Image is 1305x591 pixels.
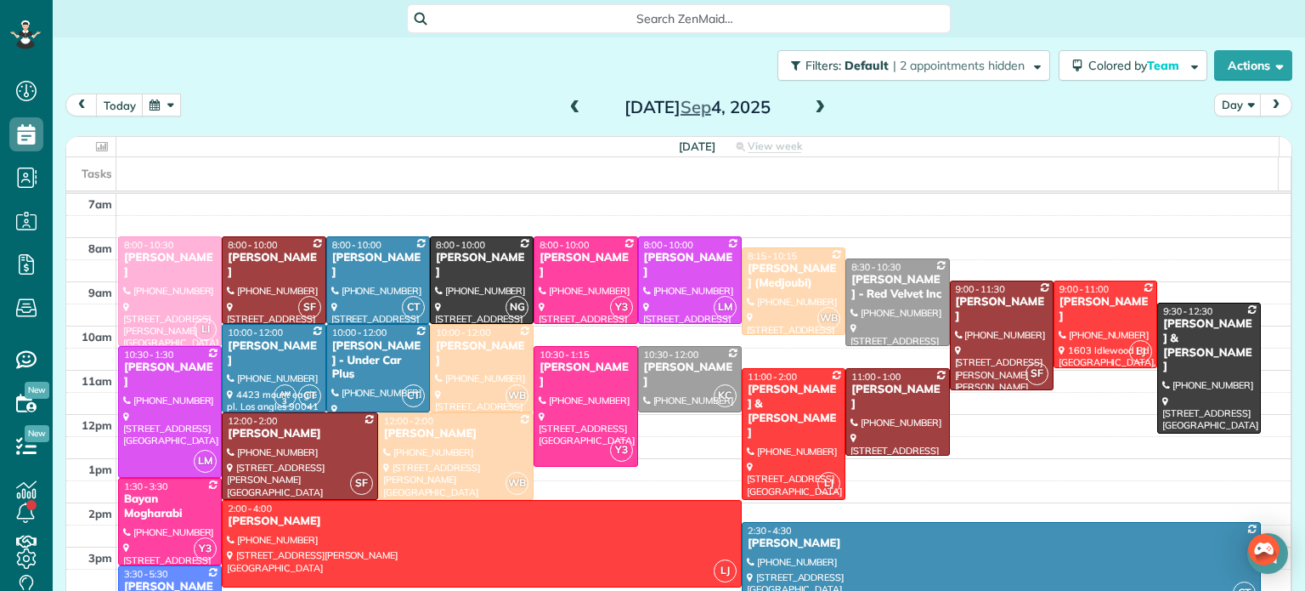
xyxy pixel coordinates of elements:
[1088,58,1185,73] span: Colored by
[227,339,320,368] div: [PERSON_NAME]
[88,286,112,299] span: 9am
[851,261,901,273] span: 8:30 - 10:30
[82,418,112,432] span: 12pm
[402,384,425,407] span: CT
[956,283,1005,295] span: 9:00 - 11:30
[1129,340,1152,363] span: LJ
[748,525,792,537] span: 2:30 - 4:30
[88,197,112,211] span: 7am
[435,251,528,280] div: [PERSON_NAME]
[1162,317,1256,375] div: [PERSON_NAME] & [PERSON_NAME]
[82,330,112,344] span: 10am
[332,327,387,338] span: 10:00 - 12:00
[1059,50,1207,81] button: Colored byTeam
[1059,283,1109,295] span: 9:00 - 11:00
[124,568,168,580] span: 3:30 - 5:30
[644,239,693,251] span: 8:00 - 10:00
[274,394,296,410] small: 3
[435,339,528,368] div: [PERSON_NAME]
[747,262,840,291] div: [PERSON_NAME] (Medjoubi)
[227,427,372,441] div: [PERSON_NAME]
[384,415,433,427] span: 12:00 - 2:00
[331,339,425,383] div: [PERSON_NAME] - Under Car Plus
[850,383,944,412] div: [PERSON_NAME]
[748,250,797,262] span: 8:15 - 10:15
[845,58,890,73] span: Default
[1163,305,1212,317] span: 9:30 - 12:30
[1214,50,1292,81] button: Actions
[1059,295,1152,324] div: [PERSON_NAME]
[25,425,49,442] span: New
[747,537,1257,551] div: [PERSON_NAME]
[436,239,485,251] span: 8:00 - 10:00
[591,98,804,116] h2: [DATE] 4, 2025
[65,94,98,116] button: prev
[539,361,632,389] div: [PERSON_NAME]
[194,450,217,473] span: LM
[506,296,528,319] span: NG
[228,239,277,251] span: 8:00 - 10:00
[1214,94,1262,116] button: Day
[714,560,737,582] span: LJ
[436,327,491,338] span: 10:00 - 12:00
[228,327,283,338] span: 10:00 - 12:00
[610,439,633,462] span: Y3
[748,371,797,383] span: 11:00 - 2:00
[714,384,737,407] span: KC
[227,514,737,529] div: [PERSON_NAME]
[280,389,291,398] span: AM
[194,318,217,341] span: LI
[88,242,112,255] span: 8am
[540,239,589,251] span: 8:00 - 10:00
[332,239,381,251] span: 8:00 - 10:00
[681,96,711,117] span: Sep
[228,415,277,427] span: 12:00 - 2:00
[123,361,217,389] div: [PERSON_NAME]
[643,251,737,280] div: [PERSON_NAME]
[25,382,49,399] span: New
[194,537,217,560] span: Y3
[88,551,112,565] span: 3pm
[748,139,802,153] span: View week
[714,296,737,319] span: LM
[955,295,1048,324] div: [PERSON_NAME]
[124,349,173,361] span: 10:30 - 1:30
[817,472,840,495] span: LJ
[350,472,373,495] span: SF
[88,507,112,520] span: 2pm
[123,251,217,280] div: [PERSON_NAME]
[298,384,321,407] span: CT
[769,50,1050,81] a: Filters: Default | 2 appointments hidden
[1025,362,1048,385] span: SF
[540,349,589,361] span: 10:30 - 1:15
[88,463,112,476] span: 1pm
[777,50,1050,81] button: Filters: Default | 2 appointments hidden
[610,296,633,319] span: Y3
[850,273,944,302] div: [PERSON_NAME] - Red Velvet Inc
[506,384,528,407] span: WB
[679,139,715,153] span: [DATE]
[331,251,425,280] div: [PERSON_NAME]
[82,374,112,388] span: 11am
[402,296,425,319] span: CT
[124,239,173,251] span: 8:00 - 10:30
[893,58,1025,73] span: | 2 appointments hidden
[643,361,737,389] div: [PERSON_NAME]
[506,472,528,495] span: WB
[227,251,320,280] div: [PERSON_NAME]
[96,94,144,116] button: today
[1260,94,1292,116] button: next
[298,296,321,319] span: SF
[805,58,841,73] span: Filters:
[539,251,632,280] div: [PERSON_NAME]
[124,480,168,492] span: 1:30 - 3:30
[851,371,901,383] span: 11:00 - 1:00
[747,383,840,440] div: [PERSON_NAME] & [PERSON_NAME]
[228,503,272,514] span: 2:00 - 4:00
[123,492,217,521] div: Bayan Mogharabi
[644,349,699,361] span: 10:30 - 12:00
[82,167,112,180] span: Tasks
[1247,533,1288,574] div: Open Intercom Messenger
[817,307,840,330] span: WB
[383,427,528,441] div: [PERSON_NAME]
